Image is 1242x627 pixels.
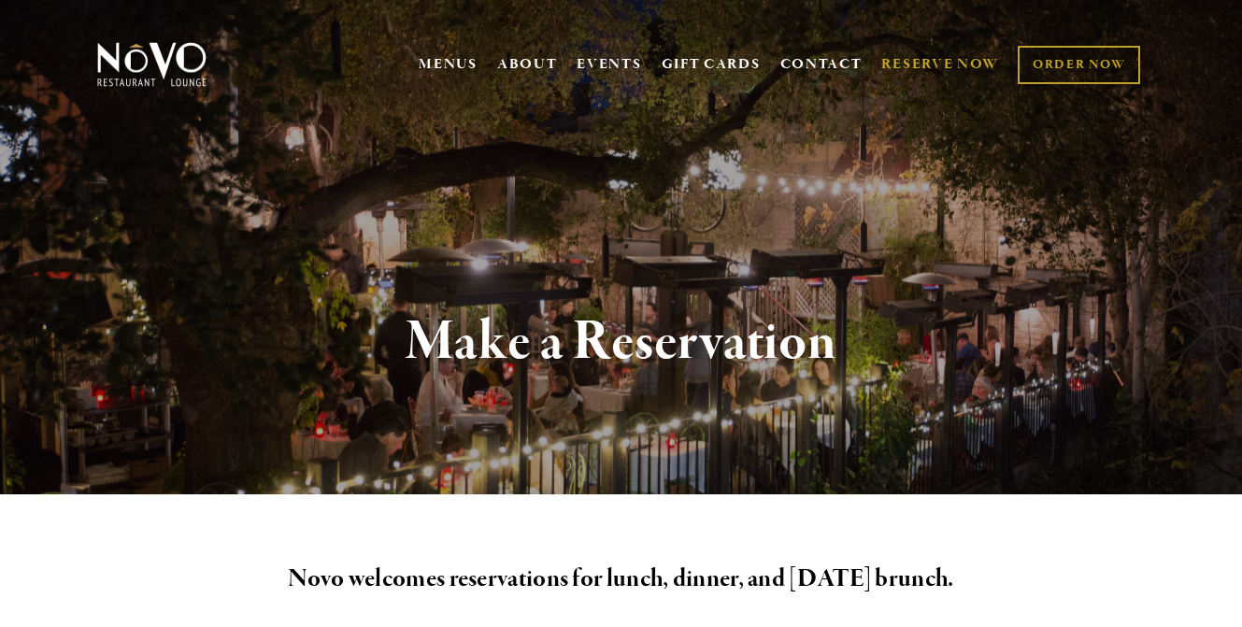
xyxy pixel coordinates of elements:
h2: Novo welcomes reservations for lunch, dinner, and [DATE] brunch. [125,560,1117,599]
img: Novo Restaurant &amp; Lounge [93,41,210,88]
a: GIFT CARDS [662,47,761,82]
a: ABOUT [497,55,558,74]
a: CONTACT [780,47,863,82]
a: EVENTS [577,55,641,74]
a: RESERVE NOW [881,47,999,82]
a: MENUS [419,55,478,74]
strong: Make a Reservation [406,306,836,378]
a: ORDER NOW [1018,46,1140,84]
